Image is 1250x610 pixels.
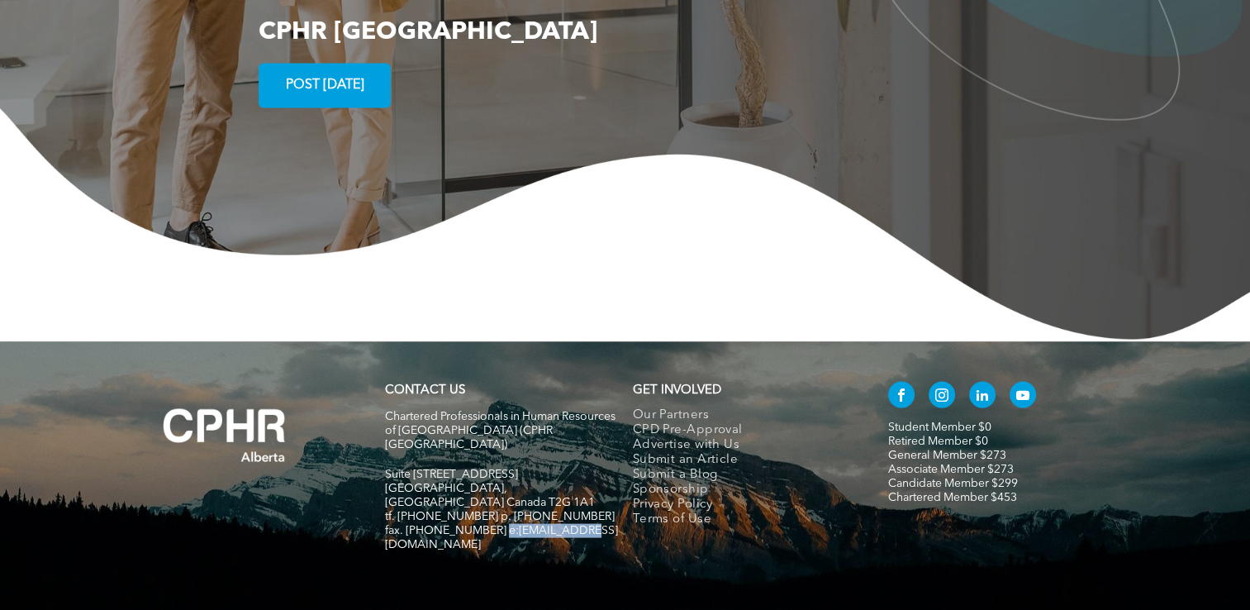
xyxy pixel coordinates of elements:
span: CPHR [GEOGRAPHIC_DATA] [259,20,597,45]
span: [GEOGRAPHIC_DATA], [GEOGRAPHIC_DATA] Canada T2G 1A1 [385,483,595,508]
a: Advertise with Us [633,438,853,453]
a: CPD Pre-Approval [633,423,853,438]
a: Student Member $0 [888,422,991,433]
a: Chartered Member $453 [888,492,1017,503]
a: Sponsorship [633,483,853,498]
a: General Member $273 [888,450,1006,461]
span: Suite [STREET_ADDRESS] [385,469,518,480]
a: Retired Member $0 [888,436,988,447]
a: Privacy Policy [633,498,853,512]
a: linkedin [969,382,996,412]
a: POST [DATE] [259,64,391,108]
a: Our Partners [633,408,853,423]
a: Associate Member $273 [888,464,1014,475]
span: Chartered Professionals in Human Resources of [GEOGRAPHIC_DATA] (CPHR [GEOGRAPHIC_DATA]) [385,411,615,450]
a: instagram [929,382,955,412]
span: tf. [PHONE_NUMBER] p. [PHONE_NUMBER] [385,511,615,522]
img: A white background with a few lines on it [130,375,320,496]
span: fax. [PHONE_NUMBER] e:[EMAIL_ADDRESS][DOMAIN_NAME] [385,525,618,550]
a: youtube [1010,382,1036,412]
a: Submit a Blog [633,468,853,483]
a: Candidate Member $299 [888,478,1018,489]
span: GET INVOLVED [633,384,721,397]
a: CONTACT US [385,384,465,397]
a: Submit an Article [633,453,853,468]
a: Terms of Use [633,512,853,527]
a: facebook [888,382,915,412]
span: POST [DATE] [280,69,370,102]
